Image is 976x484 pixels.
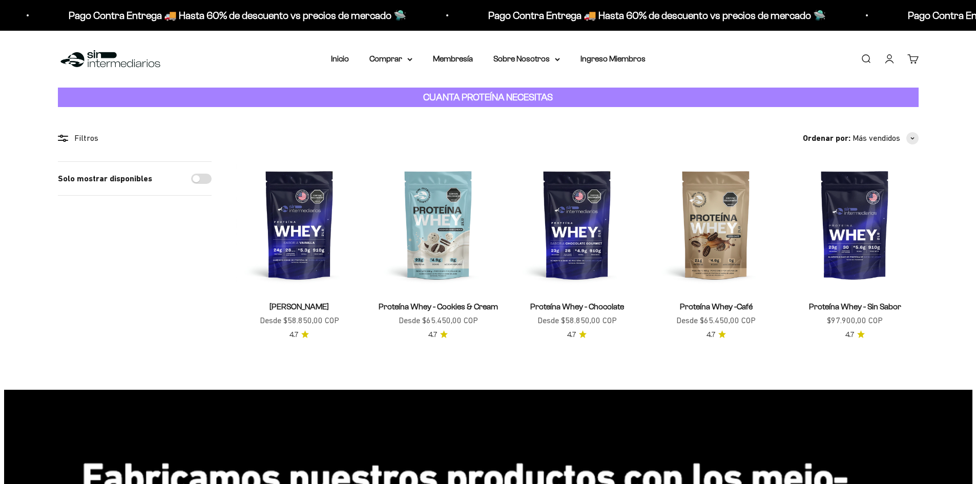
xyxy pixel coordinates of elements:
[289,329,309,341] a: 4.74.7 de 5.0 estrellas
[269,302,329,311] a: [PERSON_NAME]
[827,314,883,327] sale-price: $97.900,00 COP
[845,329,865,341] a: 4.74.7 de 5.0 estrellas
[58,172,152,185] label: Solo mostrar disponibles
[707,329,715,341] span: 4.7
[803,132,850,145] span: Ordenar por:
[433,54,473,63] a: Membresía
[58,132,212,145] div: Filtros
[567,329,587,341] a: 4.74.7 de 5.0 estrellas
[530,302,624,311] a: Proteína Whey - Chocolate
[369,52,412,66] summary: Comprar
[423,92,553,102] strong: CUANTA PROTEÍNA NECESITAS
[260,314,339,327] sale-price: Desde $58.850,00 COP
[493,52,560,66] summary: Sobre Nosotros
[853,132,900,145] span: Más vendidos
[580,54,646,63] a: Ingreso Miembros
[676,314,756,327] sale-price: Desde $65.450,00 COP
[845,329,854,341] span: 4.7
[428,329,448,341] a: 4.74.7 de 5.0 estrellas
[379,302,498,311] a: Proteína Whey - Cookies & Cream
[853,132,919,145] button: Más vendidos
[486,7,823,24] p: Pago Contra Entrega 🚚 Hasta 60% de descuento vs precios de mercado 🛸
[66,7,404,24] p: Pago Contra Entrega 🚚 Hasta 60% de descuento vs precios de mercado 🛸
[428,329,437,341] span: 4.7
[399,314,478,327] sale-price: Desde $65.450,00 COP
[567,329,576,341] span: 4.7
[809,302,901,311] a: Proteína Whey - Sin Sabor
[537,314,617,327] sale-price: Desde $58.850,00 COP
[707,329,726,341] a: 4.74.7 de 5.0 estrellas
[331,54,349,63] a: Inicio
[680,302,753,311] a: Proteína Whey -Café
[289,329,298,341] span: 4.7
